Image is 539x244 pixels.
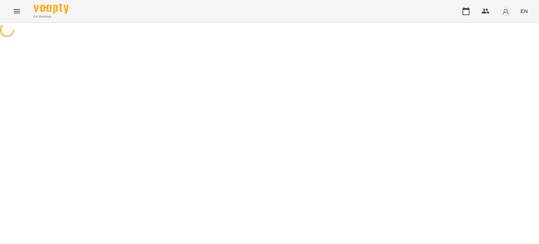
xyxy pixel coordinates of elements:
[34,4,69,14] img: Voopty Logo
[34,14,69,19] span: For Business
[501,6,511,16] img: avatar_s.png
[520,7,528,15] span: EN
[518,5,531,18] button: EN
[8,3,25,20] button: Menu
